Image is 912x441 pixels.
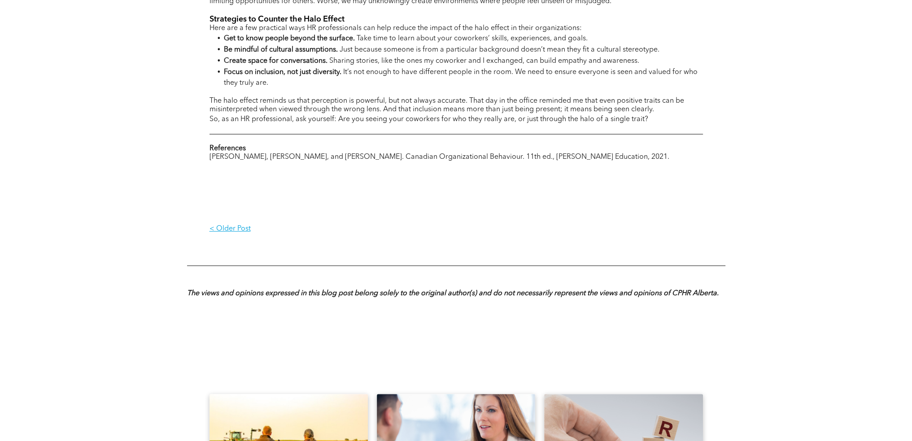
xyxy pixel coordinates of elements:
[340,46,659,53] span: Just because someone is from a particular background doesn’t mean they fit a cultural stereotype.
[209,97,684,113] span: The halo effect reminds us that perception is powerful, but not always accurate. That day in the ...
[224,46,338,53] strong: Be mindful of cultural assumptions.
[209,145,246,152] strong: References
[209,225,456,233] p: < Older Post
[187,290,719,297] strong: The views and opinions expressed in this blog post belong solely to the original author(s) and do...
[209,153,669,161] span: [PERSON_NAME], [PERSON_NAME], and [PERSON_NAME]. Canadian Organizational Behaviour. 11th ed., [PE...
[209,116,648,123] span: So, as an HR professional, ask yourself: Are you seeing your coworkers for who they really are, o...
[224,57,327,65] strong: Create space for conversations.
[224,69,341,76] strong: Focus on inclusion, not just diversity.
[209,25,582,32] span: Here are a few practical ways HR professionals can help reduce the impact of the halo effect in t...
[224,69,698,87] span: It’s not enough to have different people in the room. We need to ensure everyone is seen and valu...
[209,218,456,240] a: < Older Post
[209,15,345,23] span: Strategies to Counter the Halo Effect
[329,57,639,65] span: Sharing stories, like the ones my coworker and I exchanged, can build empathy and awareness.
[224,35,355,42] strong: Get to know people beyond the surface.
[357,35,588,42] span: Take time to learn about your coworkers’ skills, experiences, and goals.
